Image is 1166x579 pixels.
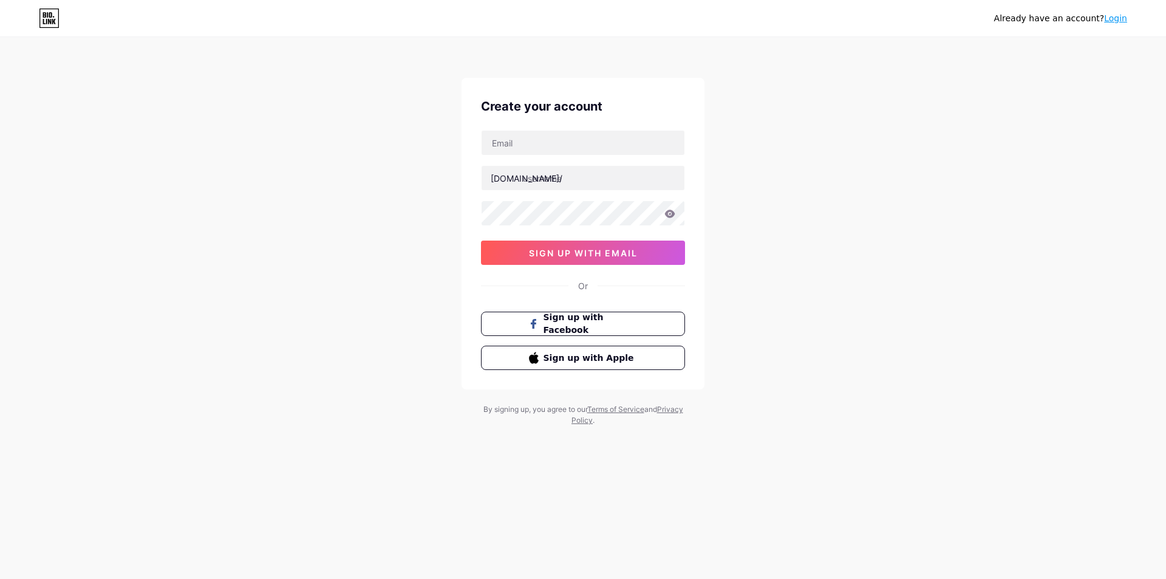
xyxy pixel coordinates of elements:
div: Already have an account? [994,12,1127,25]
div: Create your account [481,97,685,115]
button: Sign up with Apple [481,346,685,370]
span: Sign up with Facebook [544,311,638,337]
div: By signing up, you agree to our and . [480,404,686,426]
input: Email [482,131,684,155]
button: sign up with email [481,241,685,265]
div: Or [578,279,588,292]
div: [DOMAIN_NAME]/ [491,172,562,185]
input: username [482,166,684,190]
span: sign up with email [529,248,638,258]
a: Terms of Service [587,405,644,414]
button: Sign up with Facebook [481,312,685,336]
span: Sign up with Apple [544,352,638,365]
a: Login [1104,13,1127,23]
